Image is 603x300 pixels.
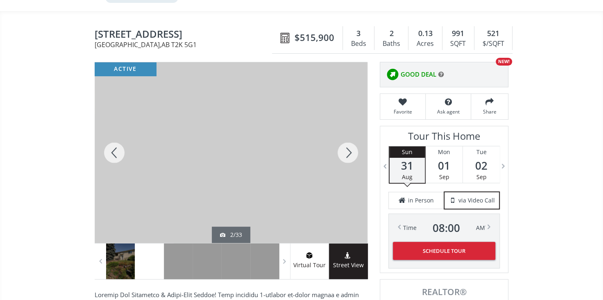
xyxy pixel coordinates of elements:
[379,38,404,50] div: Baths
[447,38,470,50] div: SQFT
[402,173,413,181] span: Aug
[389,288,499,296] span: REALTOR®
[403,222,485,234] div: Time AM
[347,38,370,50] div: Beds
[379,28,404,39] div: 2
[413,28,438,39] div: 0.13
[401,70,436,79] span: GOOD DEAL
[476,173,486,181] span: Sep
[305,252,313,259] img: virtual tour icon
[95,29,276,41] span: 179 Huntchester Crescent NE
[426,160,462,171] span: 01
[478,38,508,50] div: $/SQFT
[95,62,367,243] div: 179 Huntchester Crescent NE Calgary, AB T2K 5G1 - Photo 2 of 33
[290,243,329,279] a: virtual tour iconVirtual Tour
[384,108,421,115] span: Favorite
[463,160,500,171] span: 02
[433,222,460,234] span: 08 : 00
[413,38,438,50] div: Acres
[388,130,500,146] h3: Tour This Home
[384,66,401,83] img: rating icon
[408,196,434,205] span: in Person
[463,146,500,158] div: Tue
[430,108,467,115] span: Ask agent
[439,173,449,181] span: Sep
[95,41,276,48] span: [GEOGRAPHIC_DATA] , AB T2K 5G1
[458,196,494,205] span: via Video Call
[390,146,425,158] div: Sun
[485,222,567,234] div: Time AM
[496,58,512,66] div: NEW!
[478,28,508,39] div: 521
[347,28,370,39] div: 3
[329,261,368,270] span: Street View
[290,261,329,270] span: Virtual Tour
[475,108,504,115] span: Share
[393,242,495,260] button: Schedule Tour
[220,231,242,239] div: 2/33
[452,28,464,39] span: 991
[295,31,334,44] span: $515,900
[390,160,425,171] span: 31
[426,146,462,158] div: Mon
[95,62,156,76] div: active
